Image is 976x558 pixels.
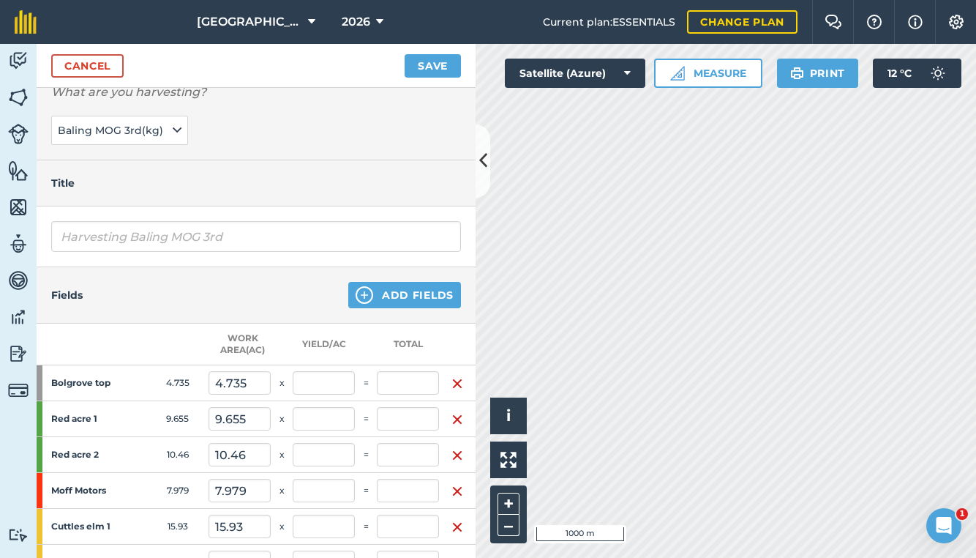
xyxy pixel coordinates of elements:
[355,473,377,509] td: =
[451,411,463,428] img: svg+xml;base64,PHN2ZyB4bWxucz0iaHR0cDovL3d3dy53My5vcmcvMjAwMC9zdmciIHdpZHRoPSIxNiIgaGVpZ2h0PSIyNC...
[58,122,166,138] span: Baling MOG 3rd ( kg )
[51,116,188,145] button: Baling MOG 3rd(kg)
[8,50,29,72] img: svg+xml;base64,PD94bWwgdmVyc2lvbj0iMS4wIiBlbmNvZGluZz0idXRmLTgiPz4KPCEtLSBHZW5lcmF0b3I6IEFkb2JlIE...
[8,528,29,542] img: svg+xml;base64,PD94bWwgdmVyc2lvbj0iMS4wIiBlbmNvZGluZz0idXRmLTgiPz4KPCEtLSBHZW5lcmF0b3I6IEFkb2JlIE...
[654,59,762,88] button: Measure
[405,54,461,78] button: Save
[146,437,209,473] td: 10.46
[498,515,519,536] button: –
[271,473,293,509] td: x
[146,509,209,545] td: 15.93
[790,64,804,82] img: svg+xml;base64,PHN2ZyB4bWxucz0iaHR0cDovL3d3dy53My5vcmcvMjAwMC9zdmciIHdpZHRoPSIxOSIgaGVpZ2h0PSIyNC...
[670,66,685,81] img: Ruler icon
[451,518,463,536] img: svg+xml;base64,PHN2ZyB4bWxucz0iaHR0cDovL3d3dy53My5vcmcvMjAwMC9zdmciIHdpZHRoPSIxNiIgaGVpZ2h0PSIyNC...
[926,508,961,543] iframe: Intercom live chat
[377,324,439,365] th: Total
[348,282,461,308] button: Add Fields
[505,59,645,88] button: Satellite (Azure)
[197,13,302,31] span: [GEOGRAPHIC_DATA]
[8,380,29,401] img: svg+xml;base64,PD94bWwgdmVyc2lvbj0iMS4wIiBlbmNvZGluZz0idXRmLTgiPz4KPCEtLSBHZW5lcmF0b3I6IEFkb2JlIE...
[51,221,461,252] input: What needs doing?
[451,375,463,393] img: svg+xml;base64,PHN2ZyB4bWxucz0iaHR0cDovL3d3dy53My5vcmcvMjAwMC9zdmciIHdpZHRoPSIxNiIgaGVpZ2h0PSIyNC...
[293,324,355,365] th: Yield / Ac
[271,401,293,437] td: x
[146,365,209,401] td: 4.735
[271,365,293,401] td: x
[687,10,797,34] a: Change plan
[51,377,120,389] strong: Bolgrove top
[51,85,206,99] em: What are you harvesting?
[8,124,29,144] img: svg+xml;base64,PD94bWwgdmVyc2lvbj0iMS4wIiBlbmNvZGluZz0idXRmLTgiPz4KPCEtLSBHZW5lcmF0b3I6IEFkb2JlIE...
[271,509,293,545] td: x
[355,437,377,473] td: =
[8,160,29,182] img: svg+xml;base64,PHN2ZyB4bWxucz0iaHR0cDovL3d3dy53My5vcmcvMjAwMC9zdmciIHdpZHRoPSI1NiIgaGVpZ2h0PSI2MC...
[8,233,29,255] img: svg+xml;base64,PD94bWwgdmVyc2lvbj0iMS4wIiBlbmNvZGluZz0idXRmLTgiPz4KPCEtLSBHZW5lcmF0b3I6IEFkb2JlIE...
[866,15,883,29] img: A question mark icon
[146,401,209,437] td: 9.655
[15,10,37,34] img: fieldmargin Logo
[355,365,377,401] td: =
[8,269,29,291] img: svg+xml;base64,PD94bWwgdmVyc2lvbj0iMS4wIiBlbmNvZGluZz0idXRmLTgiPz4KPCEtLSBHZW5lcmF0b3I6IEFkb2JlIE...
[8,306,29,328] img: svg+xml;base64,PD94bWwgdmVyc2lvbj0iMS4wIiBlbmNvZGluZz0idXRmLTgiPz4KPCEtLSBHZW5lcmF0b3I6IEFkb2JlIE...
[506,406,511,425] span: i
[51,54,124,78] a: Cancel
[209,324,271,365] th: Work area ( Ac )
[51,175,461,191] h4: Title
[825,15,842,29] img: Two speech bubbles overlapping with the left bubble in the forefront
[51,287,83,303] h4: Fields
[490,398,527,434] button: i
[355,509,377,545] td: =
[543,14,675,30] span: Current plan : ESSENTIALS
[887,59,912,88] span: 12 ° C
[51,449,120,461] strong: Red acre 2
[271,437,293,473] td: x
[956,508,968,520] span: 1
[8,343,29,365] img: svg+xml;base64,PD94bWwgdmVyc2lvbj0iMS4wIiBlbmNvZGluZz0idXRmLTgiPz4KPCEtLSBHZW5lcmF0b3I6IEFkb2JlIE...
[451,447,463,464] img: svg+xml;base64,PHN2ZyB4bWxucz0iaHR0cDovL3d3dy53My5vcmcvMjAwMC9zdmciIHdpZHRoPSIxNiIgaGVpZ2h0PSIyNC...
[356,286,373,304] img: svg+xml;base64,PHN2ZyB4bWxucz0iaHR0cDovL3d3dy53My5vcmcvMjAwMC9zdmciIHdpZHRoPSIxNCIgaGVpZ2h0PSIyNC...
[51,413,120,425] strong: Red acre 1
[8,86,29,108] img: svg+xml;base64,PHN2ZyB4bWxucz0iaHR0cDovL3d3dy53My5vcmcvMjAwMC9zdmciIHdpZHRoPSI1NiIgaGVpZ2h0PSI2MC...
[947,15,965,29] img: A cog icon
[873,59,961,88] button: 12 °C
[923,59,953,88] img: svg+xml;base64,PD94bWwgdmVyc2lvbj0iMS4wIiBlbmNvZGluZz0idXRmLTgiPz4KPCEtLSBHZW5lcmF0b3I6IEFkb2JlIE...
[342,13,370,31] span: 2026
[355,401,377,437] td: =
[8,196,29,218] img: svg+xml;base64,PHN2ZyB4bWxucz0iaHR0cDovL3d3dy53My5vcmcvMjAwMC9zdmciIHdpZHRoPSI1NiIgaGVpZ2h0PSI2MC...
[498,493,519,515] button: +
[51,521,120,532] strong: Cuttles elm 1
[51,485,120,496] strong: Moff Motors
[500,452,517,468] img: Four arrows, one pointing top left, one top right, one bottom right and the last bottom left
[908,13,923,31] img: svg+xml;base64,PHN2ZyB4bWxucz0iaHR0cDovL3d3dy53My5vcmcvMjAwMC9zdmciIHdpZHRoPSIxNyIgaGVpZ2h0PSIxNy...
[146,473,209,509] td: 7.979
[451,483,463,500] img: svg+xml;base64,PHN2ZyB4bWxucz0iaHR0cDovL3d3dy53My5vcmcvMjAwMC9zdmciIHdpZHRoPSIxNiIgaGVpZ2h0PSIyNC...
[777,59,859,88] button: Print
